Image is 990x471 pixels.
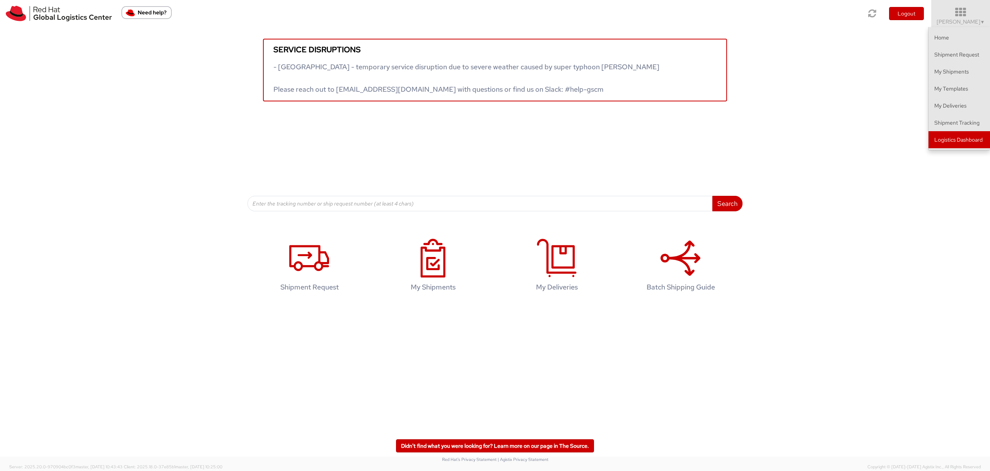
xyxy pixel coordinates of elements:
[499,231,615,303] a: My Deliveries
[396,439,594,452] a: Didn't find what you were looking for? Learn more on our page in The Source.
[6,6,112,21] img: rh-logistics-00dfa346123c4ec078e1.svg
[383,283,483,291] h4: My Shipments
[75,464,123,469] span: master, [DATE] 10:43:43
[251,231,367,303] a: Shipment Request
[273,62,659,94] span: - [GEOGRAPHIC_DATA] - temporary service disruption due to severe weather caused by super typhoon ...
[623,231,739,303] a: Batch Shipping Guide
[507,283,607,291] h4: My Deliveries
[247,196,713,211] input: Enter the tracking number or ship request number (at least 4 chars)
[124,464,222,469] span: Client: 2025.18.0-37e85b1
[375,231,491,303] a: My Shipments
[498,457,548,462] a: | Agistix Privacy Statement
[631,283,731,291] h4: Batch Shipping Guide
[9,464,123,469] span: Server: 2025.20.0-970904bc0f3
[929,46,990,63] a: Shipment Request
[929,114,990,131] a: Shipment Tracking
[712,196,742,211] button: Search
[867,464,981,470] span: Copyright © [DATE]-[DATE] Agistix Inc., All Rights Reserved
[929,29,990,46] a: Home
[929,63,990,80] a: My Shipments
[929,80,990,97] a: My Templates
[121,6,172,19] button: Need help?
[929,97,990,114] a: My Deliveries
[263,39,727,101] a: Service disruptions - [GEOGRAPHIC_DATA] - temporary service disruption due to severe weather caus...
[937,18,985,25] span: [PERSON_NAME]
[259,283,359,291] h4: Shipment Request
[273,45,717,54] h5: Service disruptions
[442,457,497,462] a: Red Hat's Privacy Statement
[175,464,222,469] span: master, [DATE] 10:25:00
[980,19,985,25] span: ▼
[929,131,990,148] a: Logistics Dashboard
[889,7,924,20] button: Logout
